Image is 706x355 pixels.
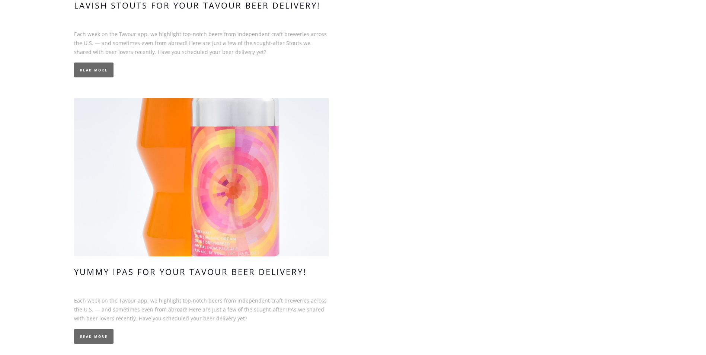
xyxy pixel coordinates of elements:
[74,266,307,277] h4: Yummy IPAs for Your Tavour Beer Delivery!
[74,63,114,77] a: Read More
[74,266,307,289] a: Yummy IPAs for Your Tavour Beer Delivery!
[74,296,329,323] p: Each week on the Tavour app, we highlight top-notch beers from independent craft breweries across...
[74,329,114,344] a: Read More
[74,30,329,57] p: Each week on the Tavour app, we highlight top-notch beers from independent craft breweries across...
